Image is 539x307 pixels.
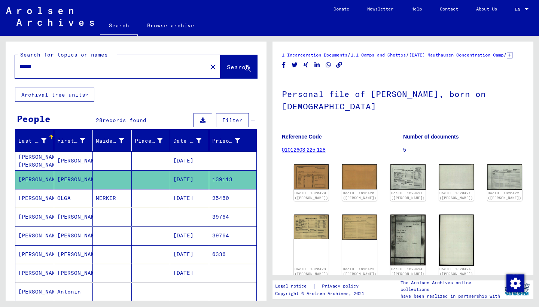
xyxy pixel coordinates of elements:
[170,227,209,245] mat-cell: [DATE]
[406,51,409,58] span: /
[212,135,250,147] div: Prisoner #
[6,7,94,26] img: Arolsen_neg.svg
[170,152,209,170] mat-cell: [DATE]
[57,137,85,145] div: First Name
[403,134,459,140] b: Number of documents
[227,63,249,71] span: Search
[20,51,108,58] mat-label: Search for topics or names
[170,189,209,207] mat-cell: [DATE]
[17,112,51,125] div: People
[57,135,95,147] div: First Name
[487,164,522,190] img: 001.jpg
[205,59,220,74] button: Clear
[409,52,503,58] a: [DATE] Mauthausen Concentration Camp
[439,164,474,190] img: 002.jpg
[302,60,310,70] button: Share on Xing
[15,283,54,301] mat-cell: [PERSON_NAME]
[209,189,257,207] mat-cell: 25450
[295,191,328,200] a: DocID: 1820420 ([PERSON_NAME])
[132,130,171,151] mat-header-cell: Place of Birth
[54,130,93,151] mat-header-cell: First Name
[313,60,321,70] button: Share on LinkedIn
[15,208,54,226] mat-cell: [PERSON_NAME]
[506,274,524,292] img: Zustimmung ändern
[282,52,347,58] a: 1 Incarceration Documents
[439,191,473,200] a: DocID: 1820421 ([PERSON_NAME])
[209,227,257,245] mat-cell: 39764
[54,170,93,189] mat-cell: [PERSON_NAME]
[208,63,217,72] mat-icon: close
[135,135,172,147] div: Place of Birth
[138,16,203,34] a: Browse archive
[275,282,313,290] a: Legal notice
[391,191,425,200] a: DocID: 1820421 ([PERSON_NAME])
[54,245,93,264] mat-cell: [PERSON_NAME]
[316,282,368,290] a: Privacy policy
[15,130,54,151] mat-header-cell: Last Name
[222,117,243,124] span: Filter
[15,152,54,170] mat-cell: [PERSON_NAME] [PERSON_NAME]
[135,137,163,145] div: Place of Birth
[280,60,288,70] button: Share on Facebook
[54,283,93,301] mat-cell: Antonin
[401,293,501,300] p: have been realized in partnership with
[291,60,299,70] button: Share on Twitter
[54,264,93,282] mat-cell: [PERSON_NAME]
[275,290,368,297] p: Copyright © Arolsen Archives, 2021
[18,137,46,145] div: Last Name
[503,280,531,299] img: yv_logo.png
[54,189,93,207] mat-cell: OLGA
[15,189,54,207] mat-cell: [PERSON_NAME]
[15,245,54,264] mat-cell: [PERSON_NAME]
[294,215,329,239] img: 001.jpg
[220,55,257,78] button: Search
[439,267,473,276] a: DocID: 1820424 ([PERSON_NAME])
[390,164,425,190] img: 001.jpg
[515,6,520,12] mat-select-trigger: EN
[209,208,257,226] mat-cell: 39764
[173,137,201,145] div: Date of Birth
[351,52,406,58] a: 1.1 Camps and Ghettos
[54,208,93,226] mat-cell: [PERSON_NAME]
[347,51,351,58] span: /
[295,267,328,276] a: DocID: 1820423 ([PERSON_NAME])
[342,215,377,239] img: 002.jpg
[15,88,94,102] button: Archival tree units
[54,152,93,170] mat-cell: [PERSON_NAME]
[170,170,209,189] mat-cell: [DATE]
[275,282,368,290] div: |
[15,264,54,282] mat-cell: [PERSON_NAME]
[18,135,56,147] div: Last Name
[403,146,524,154] p: 5
[294,164,329,189] img: 001.jpg
[209,245,257,264] mat-cell: 6336
[15,227,54,245] mat-cell: [PERSON_NAME]
[503,51,507,58] span: /
[209,130,257,151] mat-header-cell: Prisoner #
[15,170,54,189] mat-cell: [PERSON_NAME]
[96,117,103,124] span: 28
[282,77,524,122] h1: Personal file of [PERSON_NAME], born on [DEMOGRAPHIC_DATA]
[93,189,132,207] mat-cell: MERKER
[343,191,377,200] a: DocID: 1820420 ([PERSON_NAME])
[54,227,93,245] mat-cell: [PERSON_NAME]
[103,117,146,124] span: records found
[343,267,377,276] a: DocID: 1820423 ([PERSON_NAME])
[488,191,521,200] a: DocID: 1820422 ([PERSON_NAME])
[325,60,332,70] button: Share on WhatsApp
[170,130,209,151] mat-header-cell: Date of Birth
[173,135,211,147] div: Date of Birth
[209,170,257,189] mat-cell: 139113
[96,137,124,145] div: Maiden Name
[170,264,209,282] mat-cell: [DATE]
[170,245,209,264] mat-cell: [DATE]
[96,135,133,147] div: Maiden Name
[335,60,343,70] button: Copy link
[401,279,501,293] p: The Arolsen Archives online collections
[282,147,326,153] a: 01012603 225.128
[216,113,249,127] button: Filter
[391,267,425,276] a: DocID: 1820424 ([PERSON_NAME])
[439,215,474,266] img: 002.jpg
[100,16,138,36] a: Search
[342,164,377,189] img: 002.jpg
